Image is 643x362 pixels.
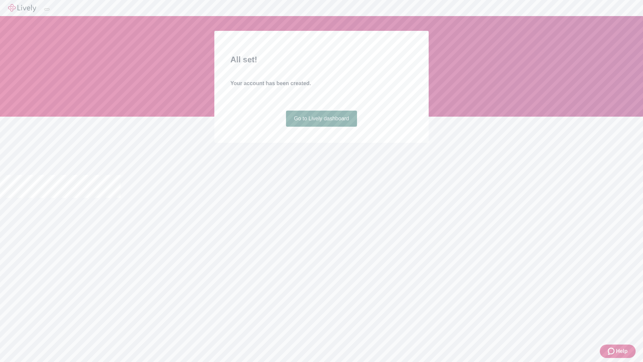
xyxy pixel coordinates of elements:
[608,347,616,355] svg: Zendesk support icon
[8,4,36,12] img: Lively
[44,8,50,10] button: Log out
[230,54,413,66] h2: All set!
[616,347,628,355] span: Help
[230,79,413,87] h4: Your account has been created.
[286,111,357,127] a: Go to Lively dashboard
[600,345,636,358] button: Zendesk support iconHelp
